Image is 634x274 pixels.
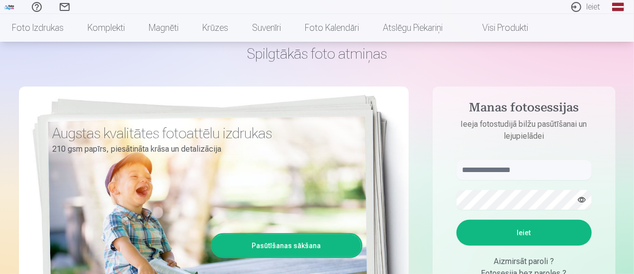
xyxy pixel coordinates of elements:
a: Atslēgu piekariņi [371,14,454,42]
p: Ieeja fotostudijā bilžu pasūtīšanai un lejupielādei [447,118,602,142]
button: Ieiet [456,220,592,246]
a: Komplekti [76,14,137,42]
h4: Manas fotosessijas [447,100,602,118]
h1: Spilgtākās foto atmiņas [19,45,616,63]
p: 210 gsm papīrs, piesātināta krāsa un detalizācija [53,142,355,156]
a: Magnēti [137,14,190,42]
a: Krūzes [190,14,240,42]
h3: Augstas kvalitātes fotoattēlu izdrukas [53,124,355,142]
img: /fa1 [4,4,15,10]
a: Suvenīri [240,14,293,42]
a: Foto kalendāri [293,14,371,42]
a: Visi produkti [454,14,540,42]
div: Aizmirsāt paroli ? [456,256,592,268]
a: Pasūtīšanas sākšana [212,235,361,257]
